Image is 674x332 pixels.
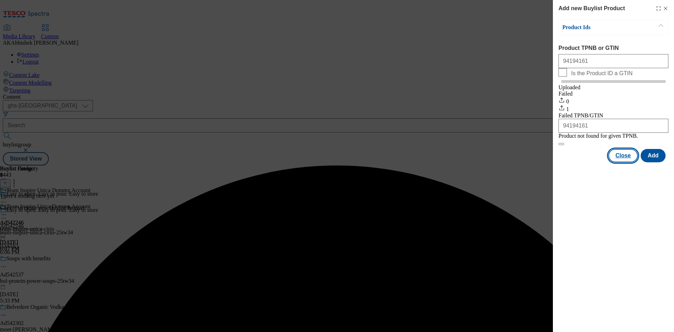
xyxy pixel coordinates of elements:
[559,45,668,51] label: Product TPNB or GTIN
[559,105,668,112] div: 1
[559,54,668,68] input: Enter 1 or 20 space separated Product TPNB or GTIN
[641,149,666,162] button: Add
[559,91,668,97] div: Failed
[571,70,633,77] span: Is the Product ID a GTIN
[562,24,636,31] p: Product Ids
[559,112,668,119] div: Failed TPNB/GTIN
[559,4,625,13] h4: Add new Buylist Product
[559,84,668,91] div: Uploaded
[559,97,668,105] div: 0
[559,133,638,139] div: Product not found for given TPNB.
[608,149,638,162] button: Close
